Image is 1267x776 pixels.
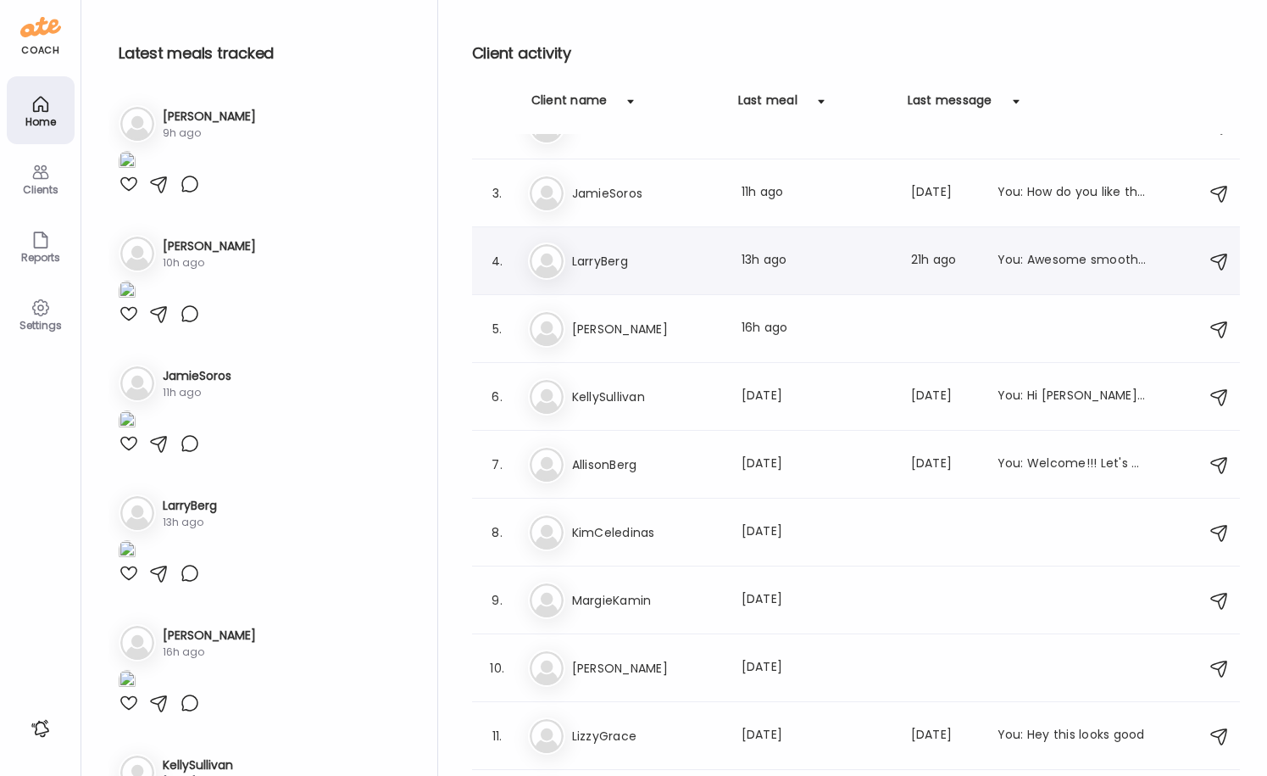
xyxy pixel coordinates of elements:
[119,670,136,693] img: images%2Fto2Z8VlFGAUxZs2x63DTMUpPd2O2%2FneK9RpNqFbOrjOG6e4Vq%2FSy9t2jxg1jw68sp4e0rJ_1080
[530,312,564,346] img: bg-avatar-default.svg
[487,455,508,475] div: 7.
[911,251,977,271] div: 21h ago
[487,658,508,678] div: 10.
[10,116,71,127] div: Home
[742,251,891,271] div: 13h ago
[120,366,154,400] img: bg-avatar-default.svg
[163,756,233,774] h3: KellySullivan
[10,252,71,263] div: Reports
[572,590,721,611] h3: MargieKamin
[163,255,256,271] div: 10h ago
[530,380,564,414] img: bg-avatar-default.svg
[572,387,721,407] h3: KellySullivan
[531,92,608,119] div: Client name
[742,183,891,204] div: 11h ago
[530,176,564,210] img: bg-avatar-default.svg
[911,726,977,746] div: [DATE]
[572,319,721,339] h3: [PERSON_NAME]
[530,719,564,753] img: bg-avatar-default.svg
[911,455,977,475] div: [DATE]
[572,522,721,543] h3: KimCeledinas
[487,319,508,339] div: 5.
[163,367,231,385] h3: JamieSoros
[911,183,977,204] div: [DATE]
[742,319,891,339] div: 16h ago
[738,92,797,119] div: Last meal
[120,107,154,141] img: bg-avatar-default.svg
[487,522,508,543] div: 8.
[530,651,564,685] img: bg-avatar-default.svg
[119,41,410,66] h2: Latest meals tracked
[911,387,977,407] div: [DATE]
[163,627,256,645] h3: [PERSON_NAME]
[119,151,136,174] img: images%2FK97D1yTvYEPh0a2NYBiZXAjX8R73%2FTHwq6pDxQyKYreIypOgp%2FAyiMQcc428kbfckNGAS1_1080
[21,43,59,58] div: coach
[487,387,508,407] div: 6.
[997,183,1147,204] div: You: How do you like this bar?
[487,726,508,746] div: 11.
[742,522,891,543] div: [DATE]
[742,658,891,678] div: [DATE]
[742,726,891,746] div: [DATE]
[572,455,721,475] h3: AllisonBerg
[487,251,508,271] div: 4.
[742,590,891,611] div: [DATE]
[119,410,136,433] img: images%2FwaljVTT5madKzwfWeO8C1m2ZdPx1%2F12hTPhm1XuFvWgMnyCld%2FOEXJwpKgqTyubDyqkYmP_1080
[997,455,1147,475] div: You: Welcome!!! Let's do this!
[163,385,231,400] div: 11h ago
[163,515,217,530] div: 13h ago
[163,108,256,126] h3: [PERSON_NAME]
[10,184,71,195] div: Clients
[530,244,564,278] img: bg-avatar-default.svg
[20,14,61,41] img: ate
[997,726,1147,746] div: You: Hey this looks good
[163,126,256,141] div: 9h ago
[997,251,1147,271] div: You: Awesome smoothie to start the day!
[120,237,154,271] img: bg-avatar-default.svg
[572,726,721,746] h3: LizzyGrace
[119,540,136,563] img: images%2FXVOuyzNMvwOAV78Jt576rgVxAte2%2FtsyHw5y6lsDalPVmDLDD%2F7Q1503QWHoF4c7JoLSDx_1080
[997,387,1147,407] div: You: Hi [PERSON_NAME]! You had a few indulgences last night with fries and wine. How was your sle...
[530,448,564,482] img: bg-avatar-default.svg
[163,497,217,515] h3: LarryBerg
[572,251,721,271] h3: LarryBerg
[572,658,721,678] h3: [PERSON_NAME]
[163,237,256,255] h3: [PERSON_NAME]
[10,320,71,331] div: Settings
[742,455,891,475] div: [DATE]
[472,41,1240,66] h2: Client activity
[530,516,564,550] img: bg-avatar-default.svg
[119,281,136,304] img: images%2F34IhIwmUfkZr6V8yyLBHDIAVZSf1%2FZSBf3fuQbzEAbQCSPvhL%2FdnHr36nrZkVUI1TDmZcC_1080
[120,496,154,530] img: bg-avatar-default.svg
[487,590,508,611] div: 9.
[163,645,256,660] div: 16h ago
[742,387,891,407] div: [DATE]
[487,183,508,204] div: 3.
[908,92,992,119] div: Last message
[572,183,721,204] h3: JamieSoros
[120,626,154,660] img: bg-avatar-default.svg
[530,583,564,617] img: bg-avatar-default.svg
